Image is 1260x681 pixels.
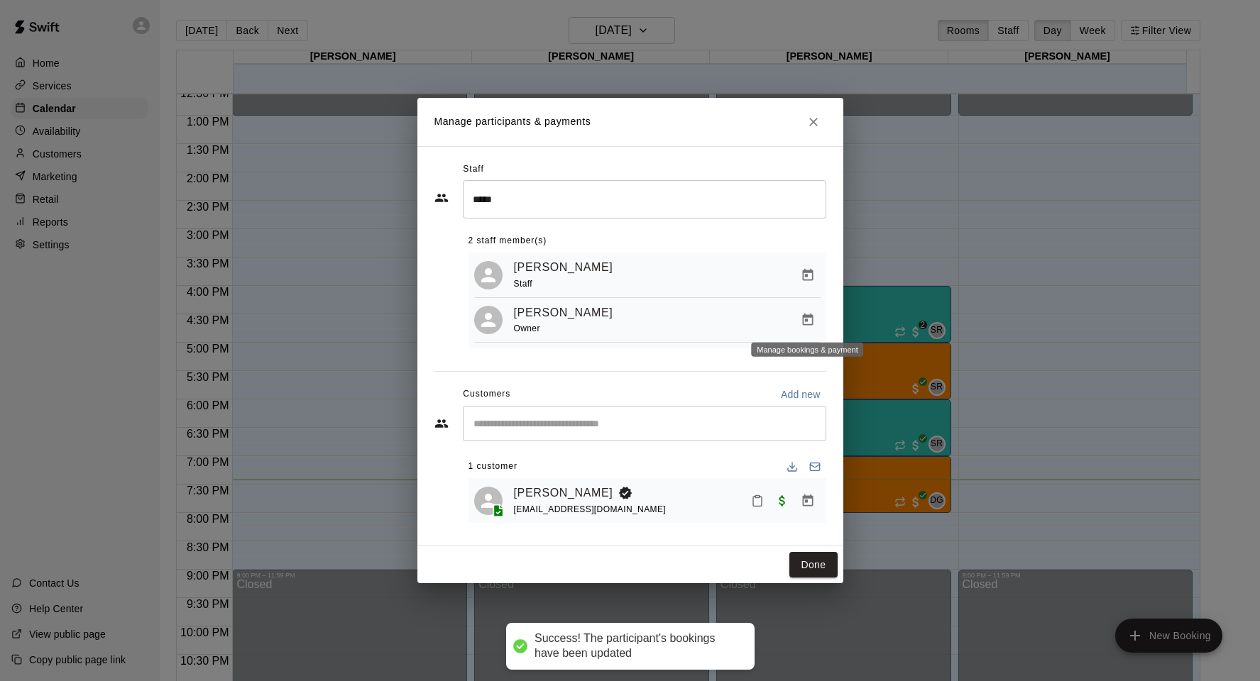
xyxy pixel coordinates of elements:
p: Add new [781,387,821,402]
button: Manage bookings & payment [795,307,821,333]
svg: Staff [434,191,449,205]
span: 1 customer [469,455,517,478]
svg: Booking Owner [618,486,632,500]
button: Email participants [804,455,826,478]
span: Owner [514,323,540,333]
span: Paid with Card [769,494,795,506]
div: Manage bookings & payment [751,343,863,357]
div: Start typing to search customers... [463,406,826,441]
span: [EMAIL_ADDRESS][DOMAIN_NAME] [514,504,667,514]
div: Success! The participant's bookings have been updated [535,631,740,661]
button: Close [801,109,826,135]
div: Dustin Geiger [474,306,503,334]
div: Steven Rivas [474,261,503,289]
span: Customers [463,383,510,406]
a: [PERSON_NAME] [514,304,613,322]
a: [PERSON_NAME] [514,258,613,277]
button: Manage bookings & payment [795,262,821,288]
p: Manage participants & payments [434,114,591,129]
button: Download list [781,455,804,478]
button: Add new [775,383,826,406]
svg: Customers [434,416,449,431]
button: Done [789,552,837,578]
span: Staff [463,158,483,181]
button: Manage bookings & payment [795,488,821,514]
span: 2 staff member(s) [469,230,547,253]
div: Hector Mendez [474,487,503,515]
span: Staff [514,279,532,289]
button: Mark attendance [745,489,769,513]
div: Search staff [463,180,826,218]
a: [PERSON_NAME] [514,484,613,502]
